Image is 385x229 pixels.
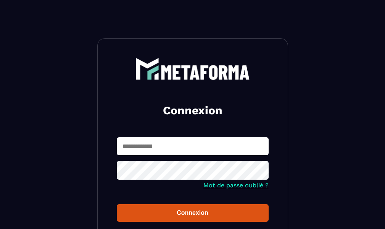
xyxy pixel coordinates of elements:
a: logo [117,58,269,80]
button: Connexion [117,204,269,222]
h2: Connexion [126,103,259,118]
img: logo [135,58,250,80]
a: Mot de passe oublié ? [203,182,269,189]
div: Connexion [123,210,263,216]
